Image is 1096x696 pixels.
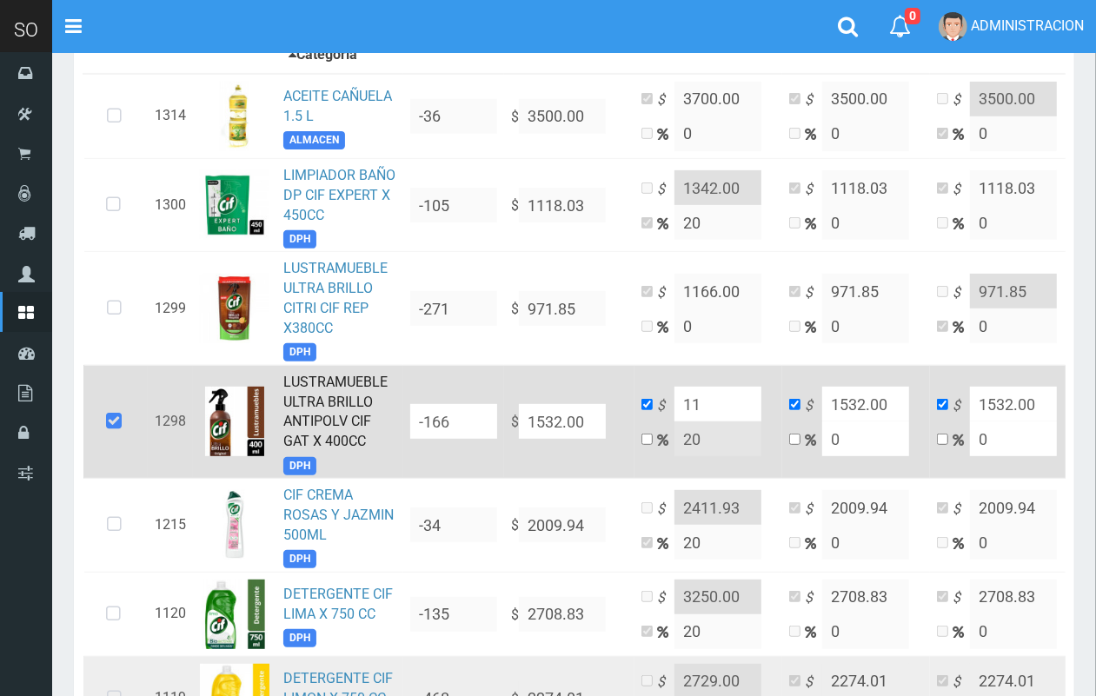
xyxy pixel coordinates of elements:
[905,8,920,24] span: 0
[657,588,674,608] i: $
[657,180,674,200] i: $
[283,131,345,149] span: ALMACEN
[504,252,634,365] td: $
[805,90,822,110] i: $
[504,158,634,252] td: $
[200,274,269,343] img: ...
[202,580,267,649] img: ...
[283,487,394,543] a: CIF CREMA ROSAS Y JAZMIN 500ML
[953,396,970,416] i: $
[805,588,822,608] i: $
[283,260,388,336] a: LUSTRAMUEBLE ULTRA BRILLO CITRI CIF REP X380CC
[805,673,822,693] i: $
[953,500,970,520] i: $
[283,374,388,450] a: LUSTRAMUEBLE ULTRA BRILLO ANTIPOLV CIF GAT X 400CC
[657,500,674,520] i: $
[220,82,249,151] img: ...
[971,17,1084,34] span: ADMINISTRACION
[283,457,316,475] span: DPH
[657,673,674,693] i: $
[200,170,269,240] img: ...
[504,74,634,159] td: $
[805,283,822,303] i: $
[283,550,316,568] span: DPH
[939,12,967,41] img: User Image
[805,396,822,416] i: $
[805,500,822,520] i: $
[283,44,362,66] button: Categoria
[953,588,970,608] i: $
[953,180,970,200] i: $
[148,158,193,252] td: 1300
[657,283,674,303] i: $
[205,387,263,456] img: ...
[283,230,316,249] span: DPH
[657,90,674,110] i: $
[148,479,193,573] td: 1215
[283,343,316,361] span: DPH
[953,90,970,110] i: $
[200,490,269,560] img: ...
[283,586,393,622] a: DETERGENTE CIF LIMA X 750 CC
[953,283,970,303] i: $
[805,180,822,200] i: $
[148,365,193,478] td: 1298
[953,673,970,693] i: $
[283,629,316,647] span: DPH
[504,365,634,478] td: $
[283,88,392,124] a: ACEITE CAÑUELA 1.5 L
[657,396,674,416] i: $
[504,572,634,656] td: $
[148,74,193,159] td: 1314
[504,479,634,573] td: $
[148,572,193,656] td: 1120
[148,252,193,365] td: 1299
[283,167,395,223] a: LIMPIADOR BAÑO DP CIF EXPERT X 450CC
